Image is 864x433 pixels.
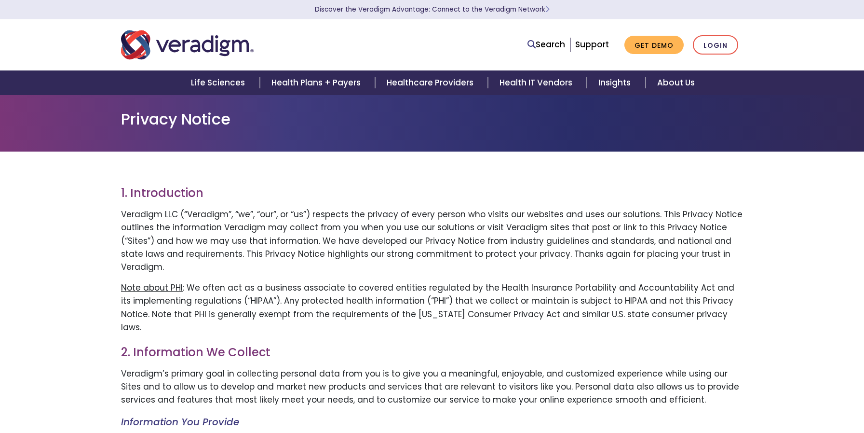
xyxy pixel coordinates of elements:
[121,110,743,128] h1: Privacy Notice
[545,5,550,14] span: Learn More
[179,70,259,95] a: Life Sciences
[121,29,254,61] img: Veradigm logo
[375,70,488,95] a: Healthcare Providers
[527,38,565,51] a: Search
[121,208,743,274] p: Veradigm LLC (“Veradigm”, “we”, “our”, or “us”) respects the privacy of every person who visits o...
[693,35,738,55] a: Login
[646,70,706,95] a: About Us
[121,346,743,360] h3: 2. Information We Collect
[121,367,743,407] p: Veradigm’s primary goal in collecting personal data from you is to give you a meaningful, enjoyab...
[488,70,587,95] a: Health IT Vendors
[575,39,609,50] a: Support
[260,70,375,95] a: Health Plans + Payers
[121,415,239,429] em: Information You Provide
[624,36,684,55] a: Get Demo
[121,281,743,334] p: : We often act as a business associate to covered entities regulated by the Health Insurance Port...
[587,70,645,95] a: Insights
[121,186,743,200] h3: 1. Introduction
[121,282,183,293] u: Note about PHI
[315,5,550,14] a: Discover the Veradigm Advantage: Connect to the Veradigm NetworkLearn More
